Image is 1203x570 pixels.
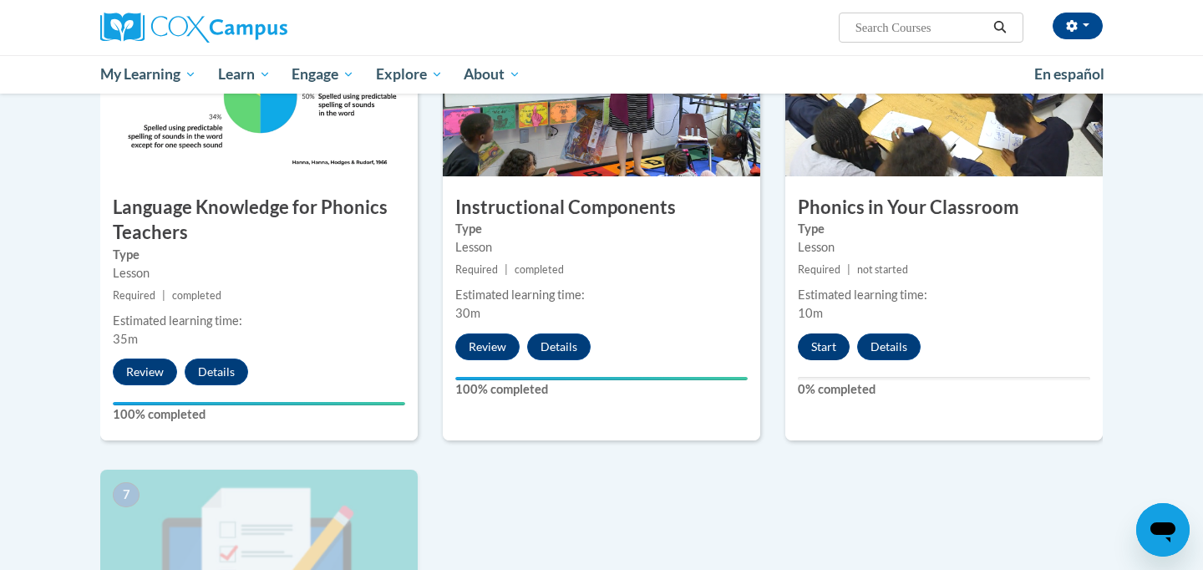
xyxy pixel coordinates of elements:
button: Details [857,333,921,360]
label: 0% completed [798,380,1090,399]
h3: Phonics in Your Classroom [785,195,1103,221]
span: completed [172,289,221,302]
span: 30m [455,306,480,320]
div: Your progress [113,402,405,405]
span: Learn [218,64,271,84]
button: Search [987,18,1013,38]
button: Review [455,333,520,360]
a: Explore [365,55,454,94]
iframe: Button to launch messaging window [1136,503,1190,557]
span: 35m [113,332,138,346]
div: Estimated learning time: [798,286,1090,304]
div: Your progress [455,377,748,380]
button: Review [113,359,177,385]
label: Type [798,220,1090,238]
span: My Learning [100,64,196,84]
button: Account Settings [1053,13,1103,39]
input: Search Courses [854,18,987,38]
button: Start [798,333,850,360]
span: 7 [113,482,140,507]
span: | [162,289,165,302]
div: Lesson [798,238,1090,257]
h3: Instructional Components [443,195,760,221]
a: Cox Campus [100,13,418,43]
span: not started [857,263,908,276]
div: Estimated learning time: [113,312,405,330]
span: Explore [376,64,443,84]
label: 100% completed [455,380,748,399]
label: Type [455,220,748,238]
img: Cox Campus [100,13,287,43]
button: Details [527,333,591,360]
h3: Language Knowledge for Phonics Teachers [100,195,418,247]
span: 10m [798,306,823,320]
a: Engage [281,55,365,94]
button: Details [185,359,248,385]
span: Required [798,263,840,276]
span: completed [515,263,564,276]
a: My Learning [89,55,207,94]
label: Type [113,246,405,264]
div: Lesson [113,264,405,282]
span: Required [113,289,155,302]
a: Learn [207,55,282,94]
a: En español [1023,57,1115,92]
span: About [464,64,520,84]
span: En español [1034,65,1104,83]
span: Required [455,263,498,276]
div: Lesson [455,238,748,257]
span: | [505,263,508,276]
a: About [454,55,532,94]
div: Estimated learning time: [455,286,748,304]
label: 100% completed [113,405,405,424]
span: | [847,263,850,276]
div: Main menu [75,55,1128,94]
span: Engage [292,64,354,84]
